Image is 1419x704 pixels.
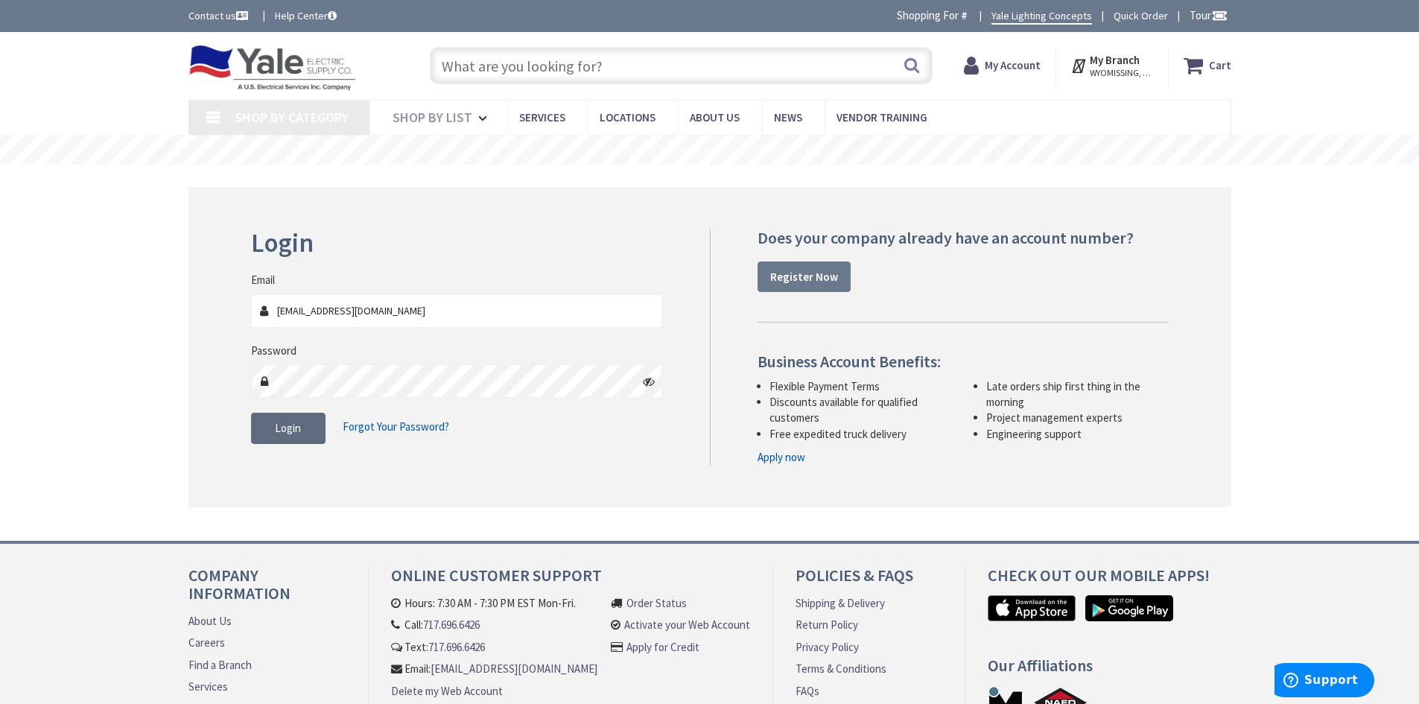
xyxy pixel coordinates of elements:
[769,426,952,442] li: Free expedited truck delivery
[391,683,503,699] a: Delete my Web Account
[1090,53,1140,67] strong: My Branch
[758,261,851,293] a: Register Now
[430,47,933,84] input: What are you looking for?
[988,566,1242,595] h4: Check out Our Mobile Apps!
[624,617,750,632] a: Activate your Web Account
[188,679,228,694] a: Services
[758,352,1169,370] h4: Business Account Benefits:
[391,639,597,655] li: Text:
[796,617,858,632] a: Return Policy
[1070,52,1153,79] div: My Branch WYOMISSING, [GEOGRAPHIC_DATA]
[1090,67,1153,79] span: WYOMISSING, [GEOGRAPHIC_DATA]
[1114,8,1168,23] a: Quick Order
[643,375,655,387] i: Click here to show/hide password
[986,378,1169,410] li: Late orders ship first thing in the morning
[275,421,301,435] span: Login
[986,426,1169,442] li: Engineering support
[796,683,819,699] a: FAQs
[770,270,838,284] strong: Register Now
[343,419,449,434] span: Forgot Your Password?
[1209,52,1231,79] strong: Cart
[626,595,687,611] a: Order Status
[393,109,472,126] span: Shop By List
[758,449,805,465] a: Apply now
[391,566,750,595] h4: Online Customer Support
[774,110,802,124] span: News
[796,661,886,676] a: Terms & Conditions
[391,661,597,676] li: Email:
[423,617,480,632] a: 717.696.6426
[188,566,346,613] h4: Company Information
[985,58,1041,72] strong: My Account
[391,595,597,611] li: Hours: 7:30 AM - 7:30 PM EST Mon-Fri.
[251,272,275,288] label: Email
[251,343,296,358] label: Password
[428,639,485,655] a: 717.696.6426
[1184,52,1231,79] a: Cart
[188,635,225,650] a: Careers
[275,8,337,23] a: Help Center
[626,639,699,655] a: Apply for Credit
[796,639,859,655] a: Privacy Policy
[188,613,232,629] a: About Us
[251,413,326,444] button: Login
[988,656,1242,685] h4: Our Affiliations
[964,52,1041,79] a: My Account
[519,110,565,124] span: Services
[796,566,942,595] h4: Policies & FAQs
[1274,663,1374,700] iframe: Opens a widget where you can find more information
[188,8,251,23] a: Contact us
[837,110,927,124] span: Vendor Training
[961,8,968,22] strong: #
[251,229,663,258] h2: Login
[431,661,597,676] a: [EMAIL_ADDRESS][DOMAIN_NAME]
[391,617,597,632] li: Call:
[769,394,952,426] li: Discounts available for qualified customers
[897,8,959,22] span: Shopping For
[251,294,663,328] input: Email
[235,109,349,126] span: Shop By Category
[188,657,252,673] a: Find a Branch
[796,595,885,611] a: Shipping & Delivery
[188,45,357,91] img: Yale Electric Supply Co.
[690,110,740,124] span: About Us
[343,413,449,441] a: Forgot Your Password?
[991,8,1092,25] a: Yale Lighting Concepts
[758,229,1169,247] h4: Does your company already have an account number?
[1190,8,1228,22] span: Tour
[600,110,655,124] span: Locations
[769,378,952,394] li: Flexible Payment Terms
[986,410,1169,425] li: Project management experts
